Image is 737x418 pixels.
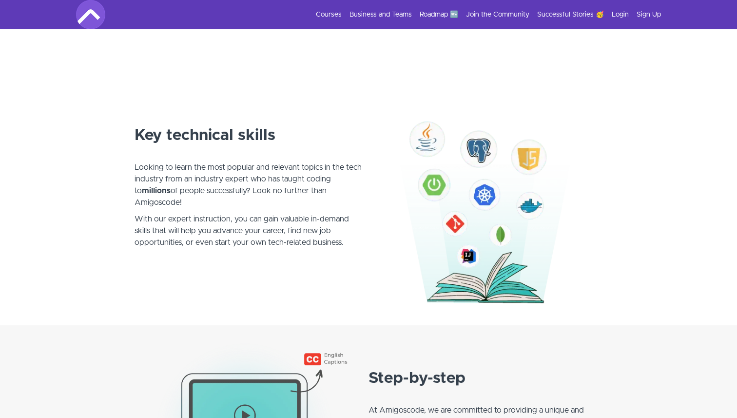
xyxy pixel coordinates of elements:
strong: Key technical skills [135,128,275,143]
strong: millions [142,187,171,195]
a: Join the Community [466,10,529,20]
a: Business and Teams [349,10,412,20]
a: Courses [316,10,342,20]
p: Looking to learn the most popular and relevant topics in the tech industry from an industry exper... [135,150,363,208]
strong: Step-by-step [368,371,465,386]
a: Login [612,10,629,20]
img: Key Technical Skills. Java, JavaScript, Git, Docker and Spring [374,78,602,306]
a: Roadmap 🆕 [420,10,458,20]
a: Sign Up [637,10,661,20]
p: With our expert instruction, you can gain valuable in-demand skills that will help you advance yo... [135,213,363,260]
a: Successful Stories 🥳 [537,10,604,20]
